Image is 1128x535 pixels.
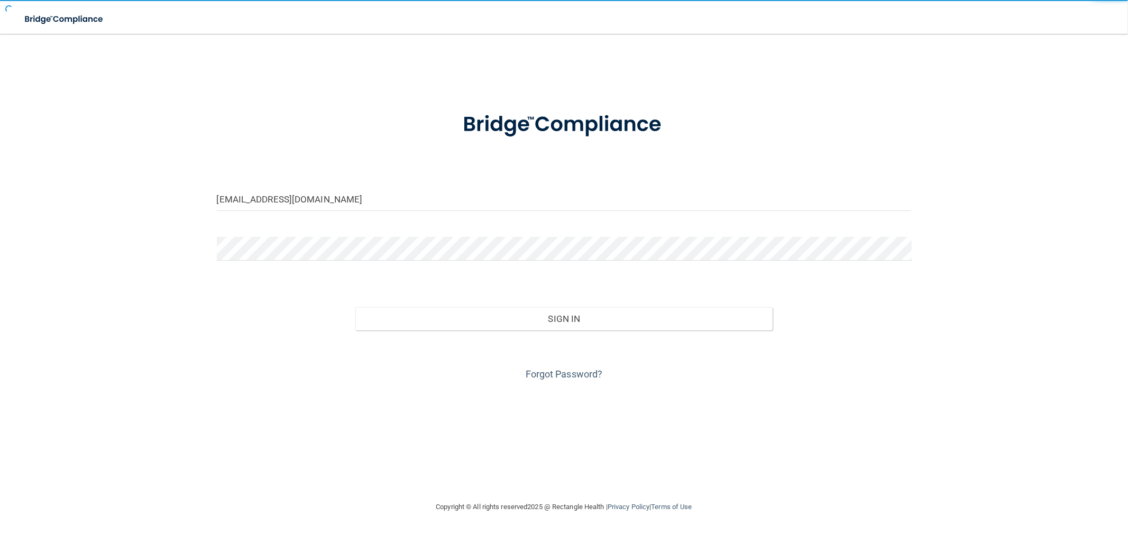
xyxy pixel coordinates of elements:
[16,8,113,30] img: bridge_compliance_login_screen.278c3ca4.svg
[217,187,912,211] input: Email
[526,368,603,380] a: Forgot Password?
[371,490,757,524] div: Copyright © All rights reserved 2025 @ Rectangle Health | |
[651,503,692,511] a: Terms of Use
[441,97,687,152] img: bridge_compliance_login_screen.278c3ca4.svg
[355,307,772,330] button: Sign In
[608,503,649,511] a: Privacy Policy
